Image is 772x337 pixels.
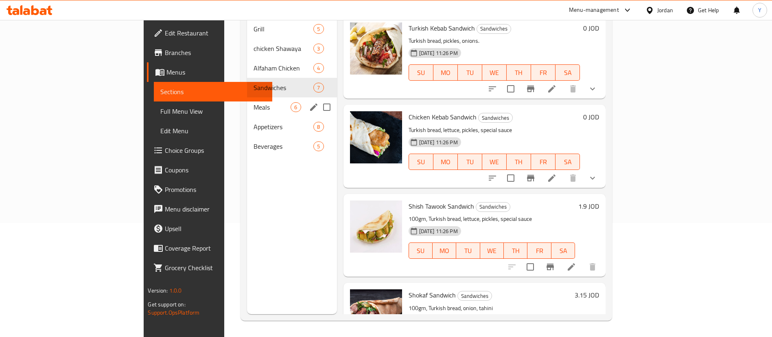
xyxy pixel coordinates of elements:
span: Branches [165,48,266,57]
span: Get support on: [148,299,185,310]
button: WE [480,242,504,259]
button: TH [507,64,531,81]
span: 8 [314,123,323,131]
button: delete [563,168,583,188]
span: Sandwiches [479,113,512,123]
a: Grocery Checklist [147,258,273,278]
div: items [313,44,324,53]
span: Beverages [254,141,313,151]
a: Sections [154,82,273,101]
span: Grill [254,24,313,34]
button: TH [507,154,531,170]
span: FR [534,67,552,79]
a: Full Menu View [154,101,273,121]
span: Select to update [502,170,519,187]
a: Edit Menu [154,121,273,141]
span: SA [559,156,577,168]
button: sort-choices [483,168,502,188]
span: Menu disclaimer [165,204,266,214]
span: Grocery Checklist [165,263,266,273]
span: WE [483,245,501,257]
span: SU [412,67,430,79]
p: Turkish bread, pickles, onions. [409,36,580,46]
span: SA [559,67,577,79]
button: FR [527,242,551,259]
span: Select to update [502,80,519,97]
span: WE [486,156,503,168]
button: delete [563,79,583,99]
button: show more [583,79,602,99]
span: Coverage Report [165,243,266,253]
button: SA [555,64,580,81]
button: SU [409,154,433,170]
div: Appetizers8 [247,117,337,137]
span: Choice Groups [165,145,266,155]
span: Sandwiches [254,83,313,93]
button: Branch-specific-item [521,168,540,188]
a: Support.OpsPlatform [148,307,199,318]
button: FR [531,154,555,170]
span: MO [437,156,455,168]
button: Branch-specific-item [521,79,540,99]
button: SA [551,242,575,259]
button: WE [482,64,507,81]
h6: 1.9 JOD [578,200,599,212]
img: Chicken Kebab Sandwich [350,111,402,163]
span: Appetizers [254,122,313,132]
a: Branches [147,43,273,62]
div: Grill5 [247,19,337,39]
div: chicken Shawaya3 [247,39,337,58]
span: MO [437,67,455,79]
span: Edit Menu [160,126,266,136]
button: FR [531,64,555,81]
button: WE [482,154,507,170]
span: TU [461,156,479,168]
span: 6 [291,104,300,111]
img: Turkish Kebab Sandwich [350,22,402,75]
span: Turkish Kebab Sandwich [409,22,475,34]
h6: 0 JOD [583,111,599,123]
a: Promotions [147,180,273,199]
a: Menus [147,62,273,82]
span: Shokaf Sandwich [409,289,456,301]
div: chicken Shawaya [254,44,313,53]
div: Alfaham Chicken4 [247,58,337,78]
a: Coverage Report [147,238,273,258]
span: SU [412,245,429,257]
span: TH [510,67,528,79]
p: Turkish bread, lettuce, pickles, special sauce [409,125,580,135]
div: Sandwiches [476,202,510,212]
div: items [313,63,324,73]
div: items [313,122,324,132]
button: SA [555,154,580,170]
button: TU [458,154,482,170]
span: Shish Tawook Sandwich [409,200,474,212]
span: Edit Restaurant [165,28,266,38]
span: Upsell [165,224,266,233]
p: 100gm, Turkish bread, onion, tahini [409,303,572,313]
span: Full Menu View [160,106,266,116]
a: Edit menu item [547,84,557,94]
span: Chicken Kebab Sandwich [409,111,477,123]
button: MO [433,64,458,81]
nav: Menu sections [247,16,337,159]
span: FR [534,156,552,168]
div: Sandwiches [477,24,511,34]
span: Sandwiches [458,291,492,301]
button: TU [456,242,480,259]
div: Sandwiches7 [247,78,337,97]
span: Alfaham Chicken [254,63,313,73]
button: Branch-specific-item [540,257,560,277]
span: WE [486,67,503,79]
button: show more [583,168,602,188]
div: Menu-management [569,5,619,15]
a: Edit Restaurant [147,23,273,43]
span: 4 [314,64,323,72]
h6: 3.15 JOD [575,289,599,301]
span: Version: [148,285,168,296]
span: 3 [314,45,323,53]
div: items [313,83,324,93]
button: delete [583,257,602,277]
span: TU [459,245,477,257]
span: [DATE] 11:26 PM [416,139,461,146]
